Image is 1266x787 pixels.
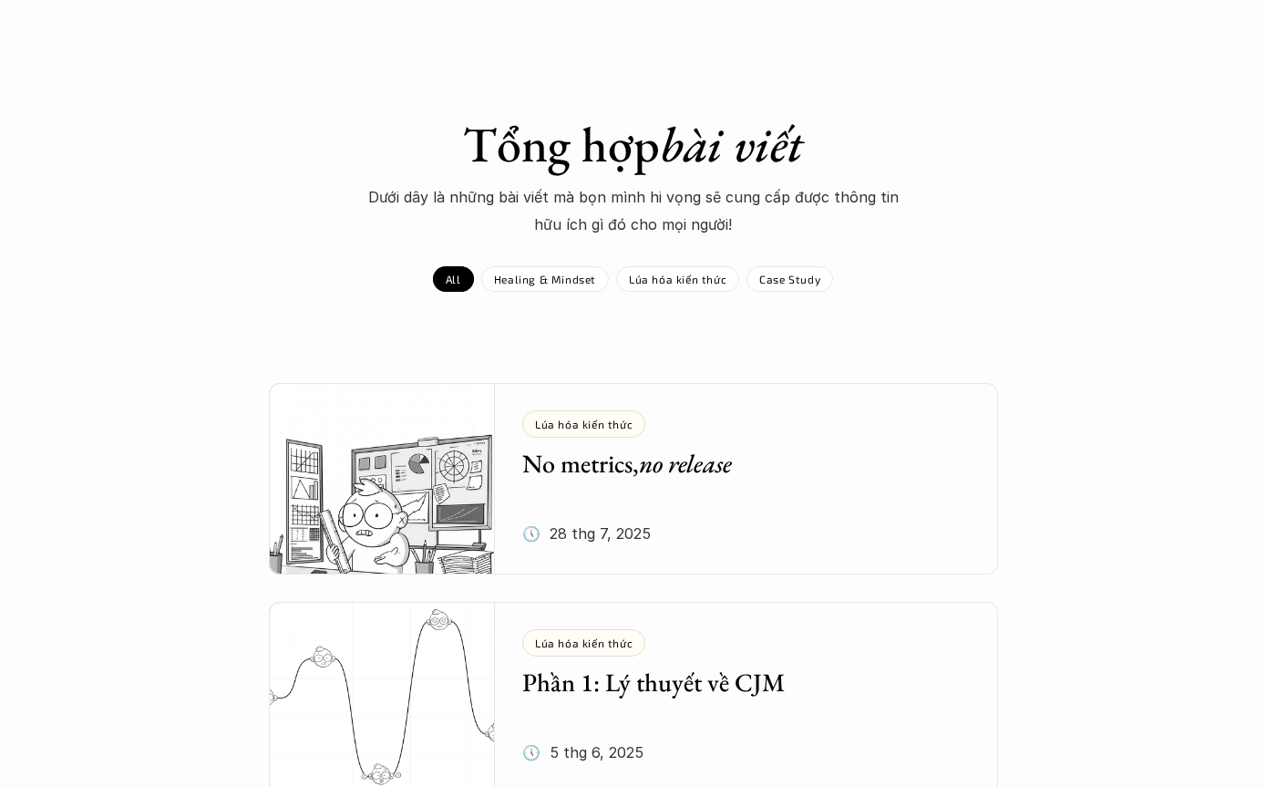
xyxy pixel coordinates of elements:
p: Healing & Mindset [494,273,596,285]
h1: Tổng hợp [314,115,952,174]
h5: Phần 1: Lý thuyết về CJM [522,666,943,699]
p: Dưới dây là những bài viết mà bọn mình hi vọng sẽ cung cấp được thông tin hữu ích gì đó cho mọi n... [360,183,907,239]
a: Case Study [746,266,833,292]
p: Lúa hóa kiến thức [535,637,633,649]
p: Lúa hóa kiến thức [535,418,633,430]
p: All [446,273,461,285]
p: Lúa hóa kiến thức [629,273,726,285]
p: 🕔 5 thg 6, 2025 [522,739,643,766]
a: Healing & Mindset [481,266,609,292]
em: no release [639,447,732,480]
a: Lúa hóa kiến thứcNo metrics,no release🕔 28 thg 7, 2025 [269,383,998,575]
p: Case Study [759,273,820,285]
h5: No metrics, [522,447,943,480]
a: Lúa hóa kiến thức [616,266,739,292]
em: bài viết [660,112,803,176]
p: 🕔 28 thg 7, 2025 [522,520,651,547]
